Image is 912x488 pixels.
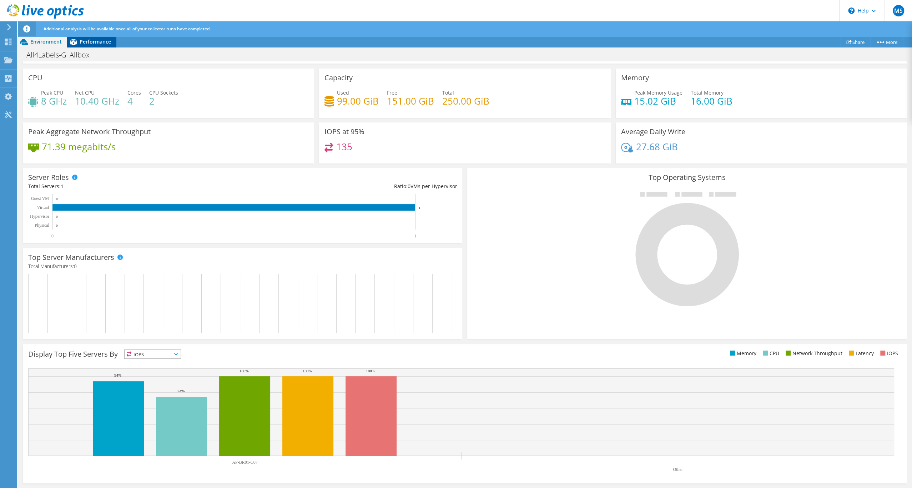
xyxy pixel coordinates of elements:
[127,97,141,105] h4: 4
[303,369,312,373] text: 100%
[74,263,77,270] span: 0
[634,89,682,96] span: Peak Memory Usage
[240,369,249,373] text: 100%
[337,97,379,105] h4: 99.00 GiB
[243,182,457,190] div: Ratio: VMs per Hypervisor
[37,205,49,210] text: Virtual
[728,349,756,357] li: Memory
[23,51,101,59] h1: All4Labels-GI Allbox
[841,36,870,47] a: Share
[636,143,678,151] h4: 27.68 GiB
[35,223,49,228] text: Physical
[28,128,151,136] h3: Peak Aggregate Network Throughput
[44,26,211,32] span: Additional analysis will be available once all of your collector runs have completed.
[56,224,58,227] text: 0
[41,89,63,96] span: Peak CPU
[442,97,489,105] h4: 250.00 GiB
[149,97,178,105] h4: 2
[419,206,420,210] text: 1
[848,7,855,14] svg: \n
[847,349,874,357] li: Latency
[691,89,724,96] span: Total Memory
[634,97,682,105] h4: 15.02 GiB
[127,89,141,96] span: Cores
[761,349,779,357] li: CPU
[673,467,682,472] text: Other
[407,183,410,190] span: 0
[784,349,842,357] li: Network Throughput
[473,173,901,181] h3: Top Operating Systems
[75,97,119,105] h4: 10.40 GHz
[691,97,732,105] h4: 16.00 GiB
[893,5,904,16] span: MS
[28,74,42,82] h3: CPU
[28,262,457,270] h4: Total Manufacturers:
[621,74,649,82] h3: Memory
[232,460,257,465] text: AP-BR01-C07
[149,89,178,96] span: CPU Sockets
[337,89,349,96] span: Used
[28,173,69,181] h3: Server Roles
[414,233,416,238] text: 1
[387,97,434,105] h4: 151.00 GiB
[41,97,67,105] h4: 8 GHz
[30,214,49,219] text: Hypervisor
[28,253,114,261] h3: Top Server Manufacturers
[442,89,454,96] span: Total
[177,389,185,393] text: 74%
[324,74,353,82] h3: Capacity
[621,128,685,136] h3: Average Daily Write
[30,38,62,45] span: Environment
[75,89,95,96] span: Net CPU
[56,197,58,201] text: 0
[28,182,243,190] div: Total Servers:
[324,128,364,136] h3: IOPS at 95%
[80,38,111,45] span: Performance
[125,350,181,358] span: IOPS
[61,183,64,190] span: 1
[51,233,54,238] text: 0
[42,143,116,151] h4: 71.39 megabits/s
[56,215,58,218] text: 0
[387,89,397,96] span: Free
[114,373,121,377] text: 94%
[336,143,352,151] h4: 135
[31,196,49,201] text: Guest VM
[366,369,375,373] text: 100%
[878,349,898,357] li: IOPS
[870,36,903,47] a: More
